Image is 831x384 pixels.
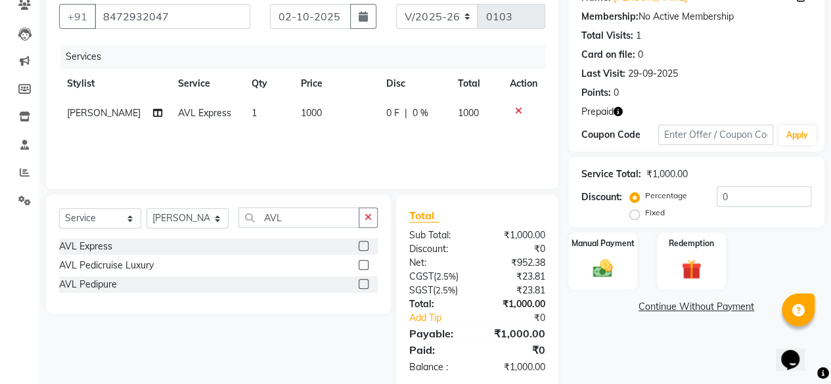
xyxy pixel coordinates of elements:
th: Action [502,69,545,98]
div: Balance : [399,360,478,374]
div: ₹1,000.00 [477,297,555,311]
span: CGST [409,270,434,282]
div: ₹1,000.00 [646,167,688,181]
span: SGST [409,284,433,296]
input: Search by Name/Mobile/Email/Code [95,4,250,29]
span: 2.5% [436,285,455,295]
div: Services [60,45,555,69]
div: Discount: [399,242,478,256]
div: AVL Pedicruise Luxury [59,259,154,272]
div: Net: [399,256,478,270]
div: ₹0 [477,342,555,358]
span: 1000 [301,107,322,119]
div: 29-09-2025 [628,67,678,81]
a: Continue Without Payment [571,300,822,314]
span: 1000 [457,107,478,119]
div: Membership: [581,10,639,24]
span: 2.5% [436,271,456,282]
div: AVL Express [59,240,112,253]
div: Coupon Code [581,128,658,142]
div: Sub Total: [399,228,478,242]
div: Last Visit: [581,67,625,81]
iframe: chat widget [776,331,818,371]
span: | [405,106,407,120]
span: 0 % [413,106,428,120]
div: ₹1,000.00 [477,360,555,374]
a: Add Tip [399,311,490,325]
input: Enter Offer / Coupon Code [658,125,773,145]
img: _cash.svg [587,257,619,280]
div: No Active Membership [581,10,811,24]
img: _gift.svg [675,257,707,282]
div: Total Visits: [581,29,633,43]
span: AVL Express [178,107,231,119]
div: Card on file: [581,48,635,62]
label: Fixed [645,207,665,219]
div: ( ) [399,284,478,297]
label: Manual Payment [572,238,635,249]
span: Total [409,209,439,223]
div: ₹23.81 [477,284,555,297]
span: 1 [252,107,257,119]
th: Qty [244,69,293,98]
button: Apply [778,125,816,145]
div: ₹0 [477,242,555,256]
div: 0 [614,86,619,100]
input: Search or Scan [238,207,359,228]
th: Price [293,69,378,98]
th: Total [449,69,502,98]
div: ₹23.81 [477,270,555,284]
div: AVL Pedipure [59,278,117,291]
th: Stylist [59,69,170,98]
span: 0 F [386,106,399,120]
div: ₹1,000.00 [477,228,555,242]
div: Discount: [581,190,622,204]
div: ₹952.38 [477,256,555,270]
span: Prepaid [581,105,614,119]
div: Payable: [399,326,478,341]
div: ₹0 [490,311,555,325]
label: Redemption [669,238,714,249]
th: Service [170,69,244,98]
label: Percentage [645,190,687,202]
div: 1 [636,29,641,43]
span: [PERSON_NAME] [67,107,141,119]
div: Paid: [399,342,478,358]
div: 0 [638,48,643,62]
div: ( ) [399,270,478,284]
div: Service Total: [581,167,641,181]
button: +91 [59,4,96,29]
th: Disc [378,69,449,98]
div: Points: [581,86,611,100]
div: ₹1,000.00 [477,326,555,341]
div: Total: [399,297,478,311]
